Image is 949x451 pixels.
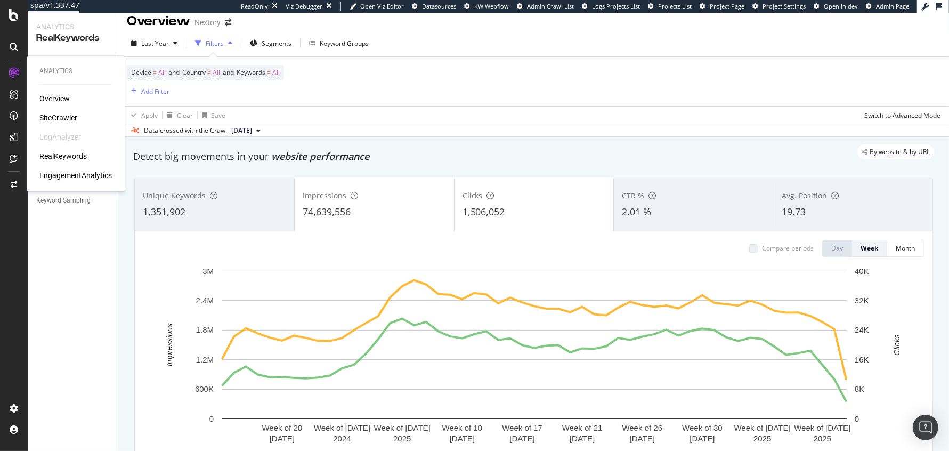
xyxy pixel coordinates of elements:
[463,190,483,200] span: Clicks
[350,2,404,11] a: Open Viz Editor
[196,355,214,364] text: 1.2M
[753,434,771,443] text: 2025
[237,68,265,77] span: Keywords
[39,67,112,76] div: Analytics
[892,334,901,355] text: Clicks
[855,414,859,423] text: 0
[177,111,193,120] div: Clear
[422,2,456,10] span: Datasources
[913,415,938,440] div: Open Intercom Messenger
[502,423,542,432] text: Week of 17
[393,434,411,443] text: 2025
[206,39,224,48] div: Filters
[852,240,887,257] button: Week
[207,68,211,77] span: =
[36,195,110,206] a: Keyword Sampling
[463,205,505,218] span: 1,506,052
[194,17,221,28] div: Nextory
[814,2,858,11] a: Open in dev
[168,68,180,77] span: and
[141,111,158,120] div: Apply
[658,2,692,10] span: Projects List
[442,423,483,432] text: Week of 10
[831,244,843,253] div: Day
[734,423,791,432] text: Week of [DATE]
[39,112,77,123] a: SiteCrawler
[509,434,534,443] text: [DATE]
[127,107,158,124] button: Apply
[153,68,157,77] span: =
[592,2,640,10] span: Logs Projects List
[824,2,858,10] span: Open in dev
[690,434,715,443] text: [DATE]
[127,12,190,30] div: Overview
[876,2,909,10] span: Admin Page
[570,434,595,443] text: [DATE]
[582,2,640,11] a: Logs Projects List
[39,170,112,181] a: EngagementAnalytics
[527,2,574,10] span: Admin Crawl List
[39,151,87,162] a: RealKeywords
[855,355,869,364] text: 16K
[360,2,404,10] span: Open Viz Editor
[450,434,475,443] text: [DATE]
[231,126,252,135] span: 2025 Sep. 18th
[412,2,456,11] a: Datasources
[622,205,651,218] span: 2.01 %
[752,2,806,11] a: Project Settings
[209,414,214,423] text: 0
[762,244,814,253] div: Compare periods
[196,326,214,335] text: 1.8M
[182,68,206,77] span: Country
[225,19,231,26] div: arrow-right-arrow-left
[464,2,509,11] a: KW Webflow
[158,65,166,80] span: All
[127,35,182,52] button: Last Year
[286,2,324,11] div: Viz Debugger:
[141,87,169,96] div: Add Filter
[861,244,878,253] div: Week
[39,132,81,142] div: LogAnalyzer
[887,240,924,257] button: Month
[866,2,909,11] a: Admin Page
[163,107,193,124] button: Clear
[272,65,280,80] span: All
[517,2,574,11] a: Admin Crawl List
[211,111,225,120] div: Save
[855,267,869,276] text: 40K
[864,111,940,120] div: Switch to Advanced Mode
[131,68,151,77] span: Device
[227,124,265,137] button: [DATE]
[202,267,214,276] text: 3M
[143,265,924,451] svg: A chart.
[855,296,869,305] text: 32K
[814,434,831,443] text: 2025
[198,107,225,124] button: Save
[303,205,351,218] span: 74,639,556
[195,384,214,393] text: 600K
[143,205,185,218] span: 1,351,902
[196,296,214,305] text: 2.4M
[782,205,806,218] span: 19.73
[305,35,373,52] button: Keyword Groups
[648,2,692,11] a: Projects List
[303,190,346,200] span: Impressions
[262,39,291,48] span: Segments
[782,190,827,200] span: Avg. Position
[144,126,227,135] div: Data crossed with the Crawl
[682,423,723,432] text: Week of 30
[855,384,864,393] text: 8K
[223,68,234,77] span: and
[36,32,109,44] div: RealKeywords
[36,195,91,206] div: Keyword Sampling
[39,93,70,104] div: Overview
[870,149,930,155] span: By website & by URL
[143,190,206,200] span: Unique Keywords
[374,423,431,432] text: Week of [DATE]
[763,2,806,10] span: Project Settings
[267,68,271,77] span: =
[127,85,169,98] button: Add Filter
